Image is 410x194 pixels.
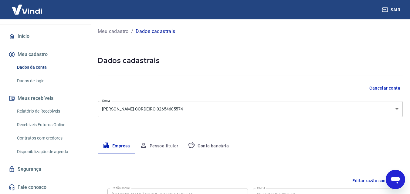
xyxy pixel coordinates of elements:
[131,28,133,35] p: /
[135,139,183,153] button: Pessoa titular
[7,163,83,176] a: Segurança
[350,175,393,186] button: Editar razão social
[98,28,129,35] a: Meu cadastro
[7,48,83,61] button: Meu cadastro
[7,0,47,19] img: Vindi
[367,83,403,94] button: Cancelar conta
[7,92,83,105] button: Meus recebíveis
[386,170,405,189] iframe: Botão para abrir a janela de mensagens, conversa em andamento
[15,61,83,74] a: Dados da conta
[7,181,83,194] a: Fale conosco
[183,139,234,153] button: Conta bancária
[257,186,265,190] label: CNPJ
[98,56,403,65] h5: Dados cadastrais
[136,28,175,35] p: Dados cadastrais
[15,132,83,144] a: Contratos com credores
[112,186,130,190] label: Razão social
[7,30,83,43] a: Início
[15,146,83,158] a: Disponibilização de agenda
[98,139,135,153] button: Empresa
[15,119,83,131] a: Recebíveis Futuros Online
[15,105,83,117] a: Relatório de Recebíveis
[102,98,110,103] label: Conta
[381,4,403,15] button: Sair
[15,75,83,87] a: Dados de login
[98,101,403,117] div: [PERSON_NAME] CORDEIRO 02654605574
